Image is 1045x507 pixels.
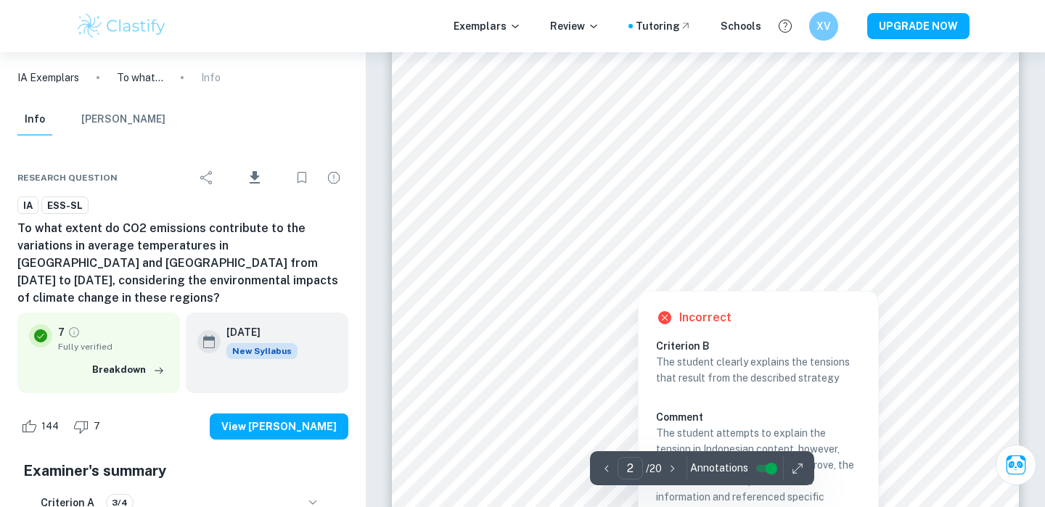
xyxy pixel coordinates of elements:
[679,309,731,326] h6: Incorrect
[86,419,108,434] span: 7
[287,163,316,192] div: Bookmark
[117,70,163,86] p: To what extent do CO2 emissions contribute to the variations in average temperatures in [GEOGRAPH...
[17,70,79,86] a: IA Exemplars
[18,199,38,213] span: IA
[226,343,298,359] div: Starting from the May 2026 session, the ESS IA requirements have changed. We created this exempla...
[17,197,38,215] a: IA
[17,220,348,307] h6: To what extent do CO2 emissions contribute to the variations in average temperatures in [GEOGRAPH...
[454,18,521,34] p: Exemplars
[646,461,662,477] p: / 20
[656,338,872,354] h6: Criterion B
[550,18,599,34] p: Review
[23,460,343,482] h5: Examiner's summary
[773,14,798,38] button: Help and Feedback
[816,18,832,34] h6: XV
[75,12,168,41] img: Clastify logo
[58,340,168,353] span: Fully verified
[656,409,861,425] h6: Comment
[226,343,298,359] span: New Syllabus
[192,163,221,192] div: Share
[17,415,67,438] div: Like
[867,13,970,39] button: UPGRADE NOW
[636,18,692,34] a: Tutoring
[996,445,1036,485] button: Ask Clai
[201,70,221,86] p: Info
[721,18,761,34] a: Schools
[67,326,81,339] a: Grade fully verified
[656,354,861,386] p: The student clearly explains the tensions that result from the described strategy
[81,104,165,136] button: [PERSON_NAME]
[33,419,67,434] span: 144
[42,199,88,213] span: ESS-SL
[690,461,748,476] span: Annotations
[17,171,118,184] span: Research question
[41,197,89,215] a: ESS-SL
[17,104,52,136] button: Info
[58,324,65,340] p: 7
[319,163,348,192] div: Report issue
[226,324,286,340] h6: [DATE]
[70,415,108,438] div: Dislike
[210,413,348,440] button: View [PERSON_NAME]
[224,159,284,197] div: Download
[89,359,168,381] button: Breakdown
[809,12,838,41] button: XV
